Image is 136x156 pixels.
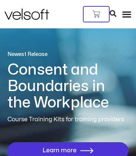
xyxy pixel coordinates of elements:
div: Menu Toggle [122,9,132,19]
span: Learn more [43,147,77,154]
img: Velsoft Training Materials [4,9,49,20]
h1: Consent and Boundaries in the Workplace [7,62,129,111]
p: Newest Release [7,51,129,58]
p: Course Training Kits for training providers [7,115,129,124]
